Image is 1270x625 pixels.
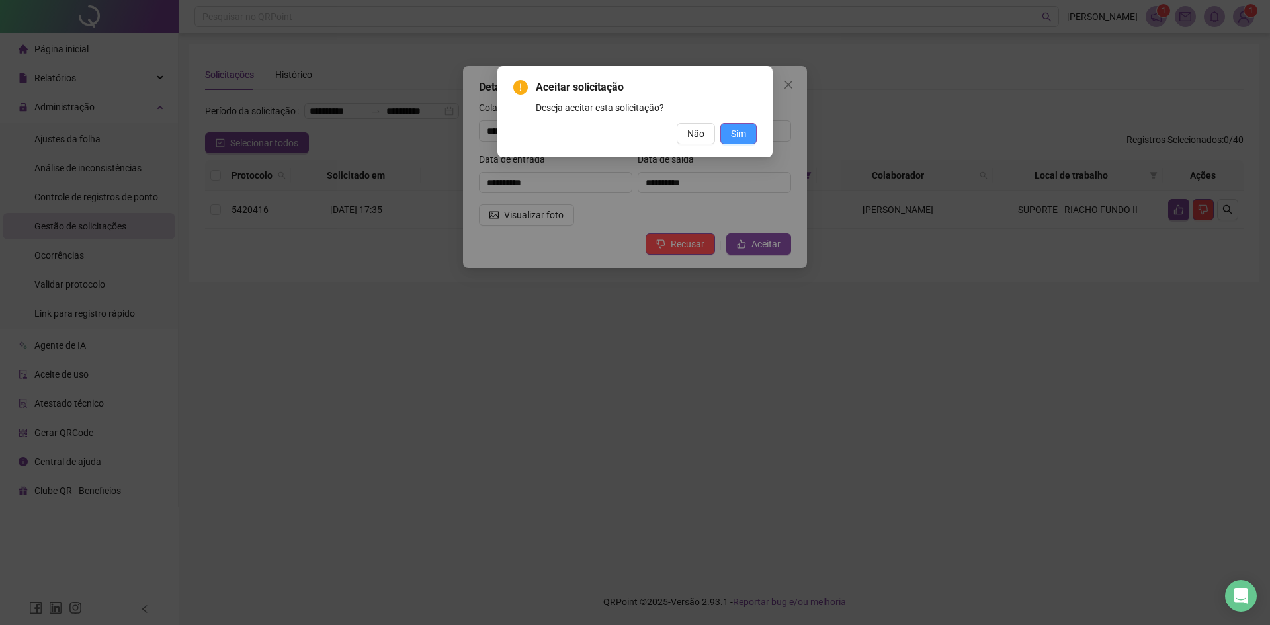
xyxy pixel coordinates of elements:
[677,123,715,144] button: Não
[536,101,757,115] div: Deseja aceitar esta solicitação?
[536,79,757,95] span: Aceitar solicitação
[731,126,746,141] span: Sim
[720,123,757,144] button: Sim
[687,126,704,141] span: Não
[1225,580,1257,612] div: Open Intercom Messenger
[513,80,528,95] span: exclamation-circle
